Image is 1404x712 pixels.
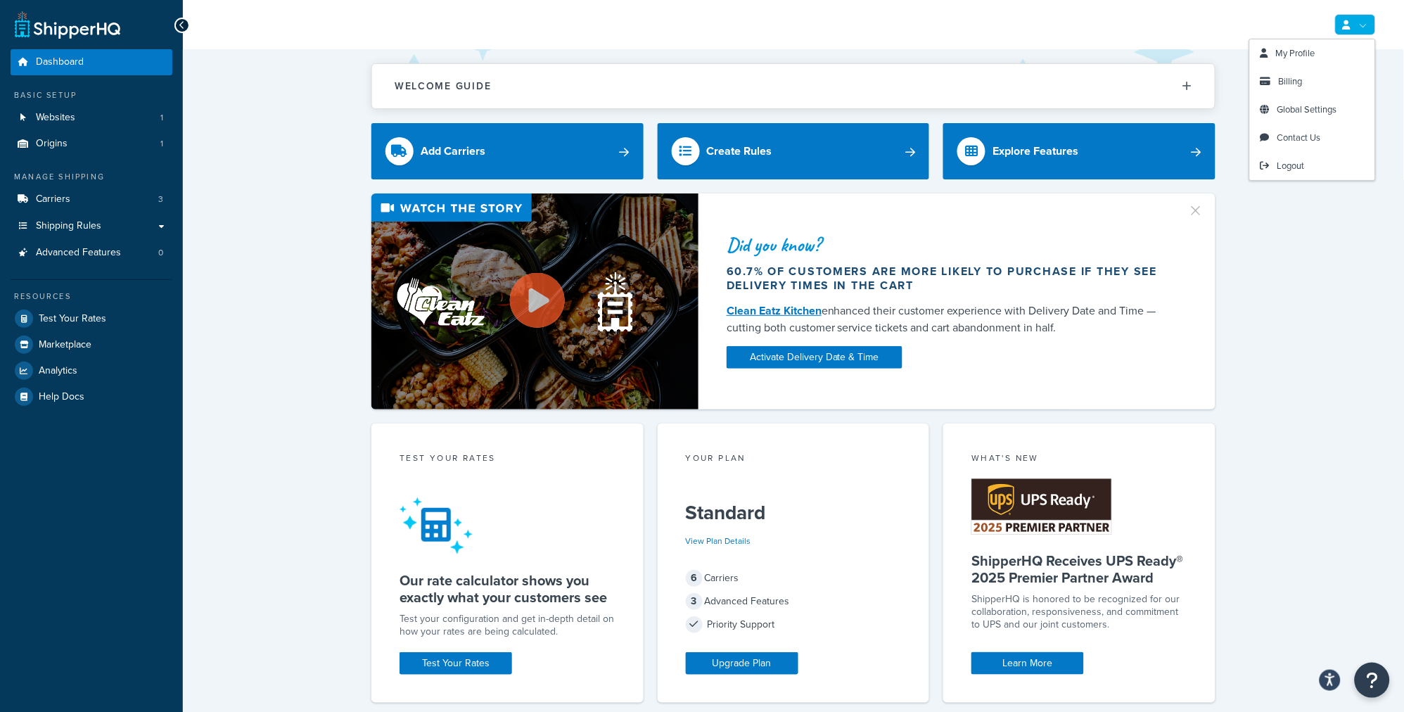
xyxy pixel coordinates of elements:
span: Help Docs [39,391,84,403]
a: Global Settings [1250,96,1375,124]
h5: Standard [686,502,902,524]
div: enhanced their customer experience with Delivery Date and Time — cutting both customer service ti... [727,303,1171,336]
a: Test Your Rates [11,306,172,331]
div: Advanced Features [686,592,902,611]
a: Marketplace [11,332,172,357]
h2: Welcome Guide [395,81,492,91]
span: Test Your Rates [39,313,106,325]
span: Shipping Rules [36,220,101,232]
a: Help Docs [11,384,172,409]
div: Add Carriers [421,141,485,161]
div: 60.7% of customers are more likely to purchase if they see delivery times in the cart [727,265,1171,293]
a: Carriers3 [11,186,172,212]
div: What's New [971,452,1187,468]
span: Analytics [39,365,77,377]
a: Explore Features [943,123,1215,179]
span: 3 [158,193,163,205]
li: Origins [11,131,172,157]
a: Advanced Features0 [11,240,172,266]
span: Advanced Features [36,247,121,259]
div: Priority Support [686,615,902,635]
a: Logout [1250,152,1375,180]
a: Learn More [971,652,1084,675]
span: 1 [160,112,163,124]
a: Clean Eatz Kitchen [727,303,822,319]
a: Add Carriers [371,123,644,179]
li: Websites [11,105,172,131]
p: ShipperHQ is honored to be recognized for our collaboration, responsiveness, and commitment to UP... [971,593,1187,631]
a: Activate Delivery Date & Time [727,346,902,369]
button: Open Resource Center [1355,663,1390,698]
h5: ShipperHQ Receives UPS Ready® 2025 Premier Partner Award [971,552,1187,586]
li: Advanced Features [11,240,172,266]
a: Billing [1250,68,1375,96]
a: Shipping Rules [11,213,172,239]
a: My Profile [1250,39,1375,68]
img: Video thumbnail [371,193,698,409]
span: Billing [1279,75,1303,88]
span: 1 [160,138,163,150]
span: 6 [686,570,703,587]
span: Contact Us [1277,131,1321,144]
a: Upgrade Plan [686,652,798,675]
h5: Our rate calculator shows you exactly what your customers see [400,572,615,606]
span: Dashboard [36,56,84,68]
a: Analytics [11,358,172,383]
div: Manage Shipping [11,171,172,183]
div: Basic Setup [11,89,172,101]
li: Carriers [11,186,172,212]
div: Your Plan [686,452,902,468]
a: Dashboard [11,49,172,75]
div: Test your configuration and get in-depth detail on how your rates are being calculated. [400,613,615,638]
span: My Profile [1276,46,1315,60]
span: 3 [686,593,703,610]
a: Origins1 [11,131,172,157]
span: Global Settings [1277,103,1337,116]
span: Origins [36,138,68,150]
div: Resources [11,291,172,303]
span: 0 [158,247,163,259]
a: Websites1 [11,105,172,131]
div: Explore Features [993,141,1078,161]
div: Carriers [686,568,902,588]
button: Welcome Guide [372,64,1215,108]
span: Logout [1277,159,1305,172]
a: View Plan Details [686,535,751,547]
div: Did you know? [727,235,1171,255]
span: Carriers [36,193,70,205]
span: Websites [36,112,75,124]
a: Contact Us [1250,124,1375,152]
div: Create Rules [707,141,772,161]
a: Create Rules [658,123,930,179]
span: Marketplace [39,339,91,351]
a: Test Your Rates [400,652,512,675]
div: Test your rates [400,452,615,468]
